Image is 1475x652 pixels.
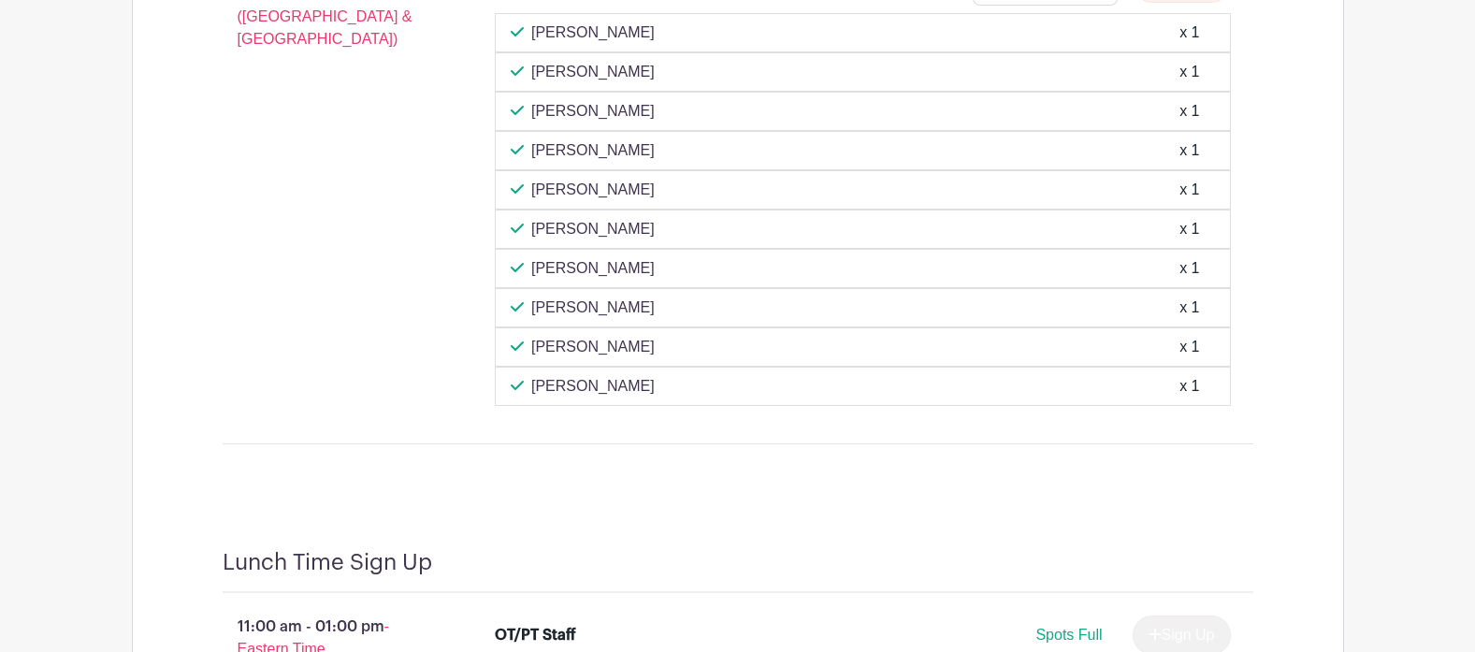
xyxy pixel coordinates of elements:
[1179,375,1199,398] div: x 1
[531,100,655,123] p: [PERSON_NAME]
[495,624,576,646] div: OT/PT Staff
[531,336,655,358] p: [PERSON_NAME]
[531,139,655,162] p: [PERSON_NAME]
[1179,297,1199,319] div: x 1
[223,549,432,576] h4: Lunch Time Sign Up
[531,179,655,201] p: [PERSON_NAME]
[1179,22,1199,44] div: x 1
[1035,627,1102,643] span: Spots Full
[1179,179,1199,201] div: x 1
[1179,139,1199,162] div: x 1
[1179,61,1199,83] div: x 1
[531,257,655,280] p: [PERSON_NAME]
[531,297,655,319] p: [PERSON_NAME]
[1179,336,1199,358] div: x 1
[531,61,655,83] p: [PERSON_NAME]
[1179,257,1199,280] div: x 1
[531,375,655,398] p: [PERSON_NAME]
[531,218,655,240] p: [PERSON_NAME]
[1179,100,1199,123] div: x 1
[531,22,655,44] p: [PERSON_NAME]
[1179,218,1199,240] div: x 1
